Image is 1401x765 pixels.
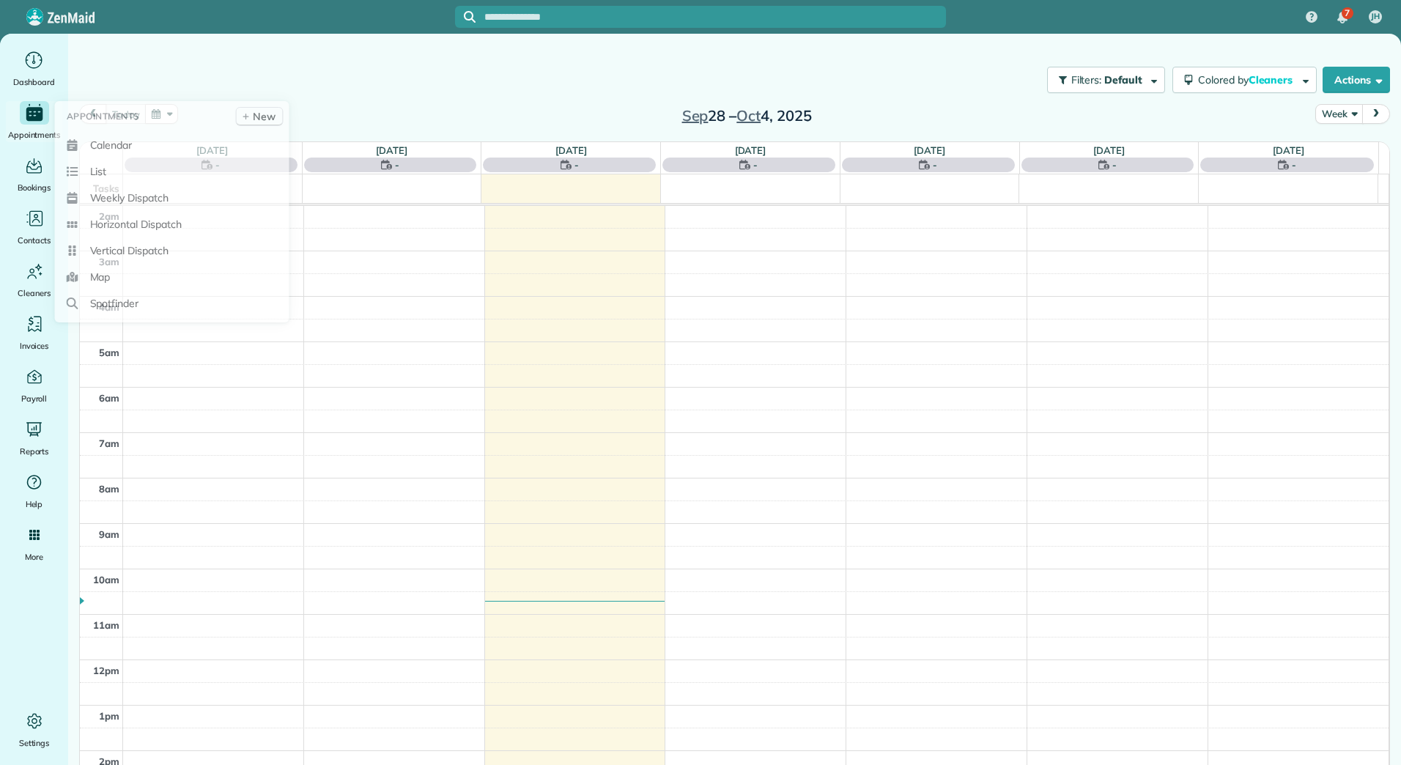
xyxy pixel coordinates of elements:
h2: 28 – 4, 2025 [655,108,838,124]
a: [DATE] [735,144,766,156]
span: - [395,158,399,172]
a: Reports [6,418,62,459]
span: Settings [19,736,50,750]
a: [DATE] [1273,144,1304,156]
button: Week [1315,104,1363,124]
a: Spotfinder [61,290,284,317]
span: Bookings [18,180,51,195]
a: Contacts [6,207,62,248]
span: - [574,158,579,172]
span: Vertical Dispatch [90,243,169,258]
a: List [61,158,284,185]
a: Appointments [6,101,62,142]
a: Settings [6,709,62,750]
a: Filters: Default [1040,67,1165,93]
a: Weekly Dispatch [61,185,284,211]
span: Dashboard [13,75,55,89]
span: Invoices [20,339,49,353]
span: - [1112,158,1117,172]
span: Colored by [1198,73,1298,86]
span: Sep [682,106,709,125]
button: Focus search [455,11,476,23]
span: Appointments [8,127,61,142]
a: New [236,107,284,126]
a: [DATE] [555,144,587,156]
a: [DATE] [1093,144,1125,156]
span: Default [1104,73,1143,86]
a: Horizontal Dispatch [61,211,284,237]
button: next [1362,104,1390,124]
a: Cleaners [6,259,62,300]
a: Bookings [6,154,62,195]
a: Payroll [6,365,62,406]
svg: Focus search [464,11,476,23]
span: 7 [1345,7,1350,19]
span: Horizontal Dispatch [90,217,182,232]
span: 9am [99,528,119,540]
span: New [253,109,276,124]
span: 6am [99,392,119,404]
span: - [1292,158,1296,172]
button: Actions [1323,67,1390,93]
a: [DATE] [914,144,945,156]
span: Spotfinder [90,296,139,311]
button: Colored byCleaners [1172,67,1317,93]
span: 7am [99,437,119,449]
span: 1pm [99,710,119,722]
span: List [90,164,107,179]
a: Map [61,264,284,290]
a: [DATE] [376,144,407,156]
span: Contacts [18,233,51,248]
span: Appointments [67,109,140,124]
span: Payroll [21,391,48,406]
span: Map [90,270,111,284]
a: Vertical Dispatch [61,237,284,264]
span: Cleaners [18,286,51,300]
span: Calendar [90,138,133,152]
a: Dashboard [6,48,62,89]
span: 10am [93,574,119,585]
span: 12pm [93,665,119,676]
span: More [25,550,43,564]
a: Help [6,470,62,511]
button: Filters: Default [1047,67,1165,93]
span: Help [26,497,43,511]
span: JH [1371,11,1380,23]
span: Filters: [1071,73,1102,86]
div: 7 unread notifications [1327,1,1358,34]
span: 11am [93,619,119,631]
span: Reports [20,444,49,459]
span: 5am [99,347,119,358]
span: 8am [99,483,119,495]
a: Calendar [61,132,284,158]
span: Oct [736,106,761,125]
span: - [753,158,758,172]
a: Invoices [6,312,62,353]
span: Weekly Dispatch [90,191,169,205]
span: Cleaners [1249,73,1295,86]
span: - [933,158,937,172]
